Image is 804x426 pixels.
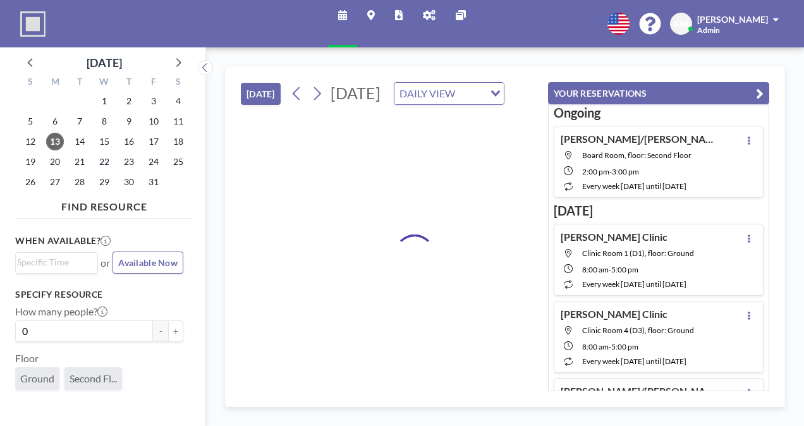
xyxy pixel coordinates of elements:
[145,113,162,130] span: Friday, October 10, 2025
[145,153,162,171] span: Friday, October 24, 2025
[548,82,769,104] button: YOUR RESERVATIONS
[582,167,609,176] span: 2:00 PM
[21,173,39,191] span: Sunday, October 26, 2025
[20,11,46,37] img: organization-logo
[609,167,612,176] span: -
[394,83,504,104] div: Search for option
[459,85,483,102] input: Search for option
[21,133,39,150] span: Sunday, October 12, 2025
[46,133,64,150] span: Monday, October 13, 2025
[169,153,187,171] span: Saturday, October 25, 2025
[43,75,68,91] div: M
[71,173,88,191] span: Tuesday, October 28, 2025
[15,305,107,318] label: How many people?
[169,92,187,110] span: Saturday, October 4, 2025
[17,255,90,269] input: Search for option
[46,153,64,171] span: Monday, October 20, 2025
[68,75,92,91] div: T
[582,326,694,335] span: Clinic Room 4 (D3), floor: Ground
[71,153,88,171] span: Tuesday, October 21, 2025
[561,308,667,320] h4: [PERSON_NAME] Clinic
[21,153,39,171] span: Sunday, October 19, 2025
[100,257,110,269] span: or
[113,252,183,274] button: Available Now
[46,113,64,130] span: Monday, October 6, 2025
[153,320,168,342] button: -
[169,113,187,130] span: Saturday, October 11, 2025
[582,150,691,160] span: Board Room, floor: Second Floor
[120,92,138,110] span: Thursday, October 2, 2025
[697,14,768,25] span: [PERSON_NAME]
[20,372,54,384] span: Ground
[582,265,609,274] span: 8:00 AM
[609,342,611,351] span: -
[15,289,183,300] h3: Specify resource
[611,342,638,351] span: 5:00 PM
[92,75,117,91] div: W
[145,133,162,150] span: Friday, October 17, 2025
[116,75,141,91] div: T
[95,113,113,130] span: Wednesday, October 8, 2025
[397,85,458,102] span: DAILY VIEW
[120,133,138,150] span: Thursday, October 16, 2025
[120,153,138,171] span: Thursday, October 23, 2025
[71,113,88,130] span: Tuesday, October 7, 2025
[612,167,639,176] span: 3:00 PM
[70,372,117,384] span: Second Fl...
[609,265,611,274] span: -
[697,25,720,35] span: Admin
[611,265,638,274] span: 5:00 PM
[674,18,688,30] span: KM
[554,105,764,121] h3: Ongoing
[582,356,686,366] span: every week [DATE] until [DATE]
[120,173,138,191] span: Thursday, October 30, 2025
[141,75,166,91] div: F
[15,352,39,365] label: Floor
[18,75,43,91] div: S
[582,342,609,351] span: 8:00 AM
[145,92,162,110] span: Friday, October 3, 2025
[15,400,36,413] label: Type
[21,113,39,130] span: Sunday, October 5, 2025
[95,133,113,150] span: Wednesday, October 15, 2025
[95,153,113,171] span: Wednesday, October 22, 2025
[582,181,686,191] span: every week [DATE] until [DATE]
[168,320,183,342] button: +
[118,257,178,268] span: Available Now
[46,173,64,191] span: Monday, October 27, 2025
[582,248,694,258] span: Clinic Room 1 (D1), floor: Ground
[561,385,719,398] h4: [PERSON_NAME]/[PERSON_NAME]
[561,133,719,145] h4: [PERSON_NAME]/[PERSON_NAME]
[166,75,190,91] div: S
[95,92,113,110] span: Wednesday, October 1, 2025
[16,253,97,272] div: Search for option
[120,113,138,130] span: Thursday, October 9, 2025
[95,173,113,191] span: Wednesday, October 29, 2025
[71,133,88,150] span: Tuesday, October 14, 2025
[582,279,686,289] span: every week [DATE] until [DATE]
[169,133,187,150] span: Saturday, October 18, 2025
[15,195,193,213] h4: FIND RESOURCE
[145,173,162,191] span: Friday, October 31, 2025
[331,83,381,102] span: [DATE]
[241,83,281,105] button: [DATE]
[554,203,764,219] h3: [DATE]
[87,54,122,71] div: [DATE]
[561,231,667,243] h4: [PERSON_NAME] Clinic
